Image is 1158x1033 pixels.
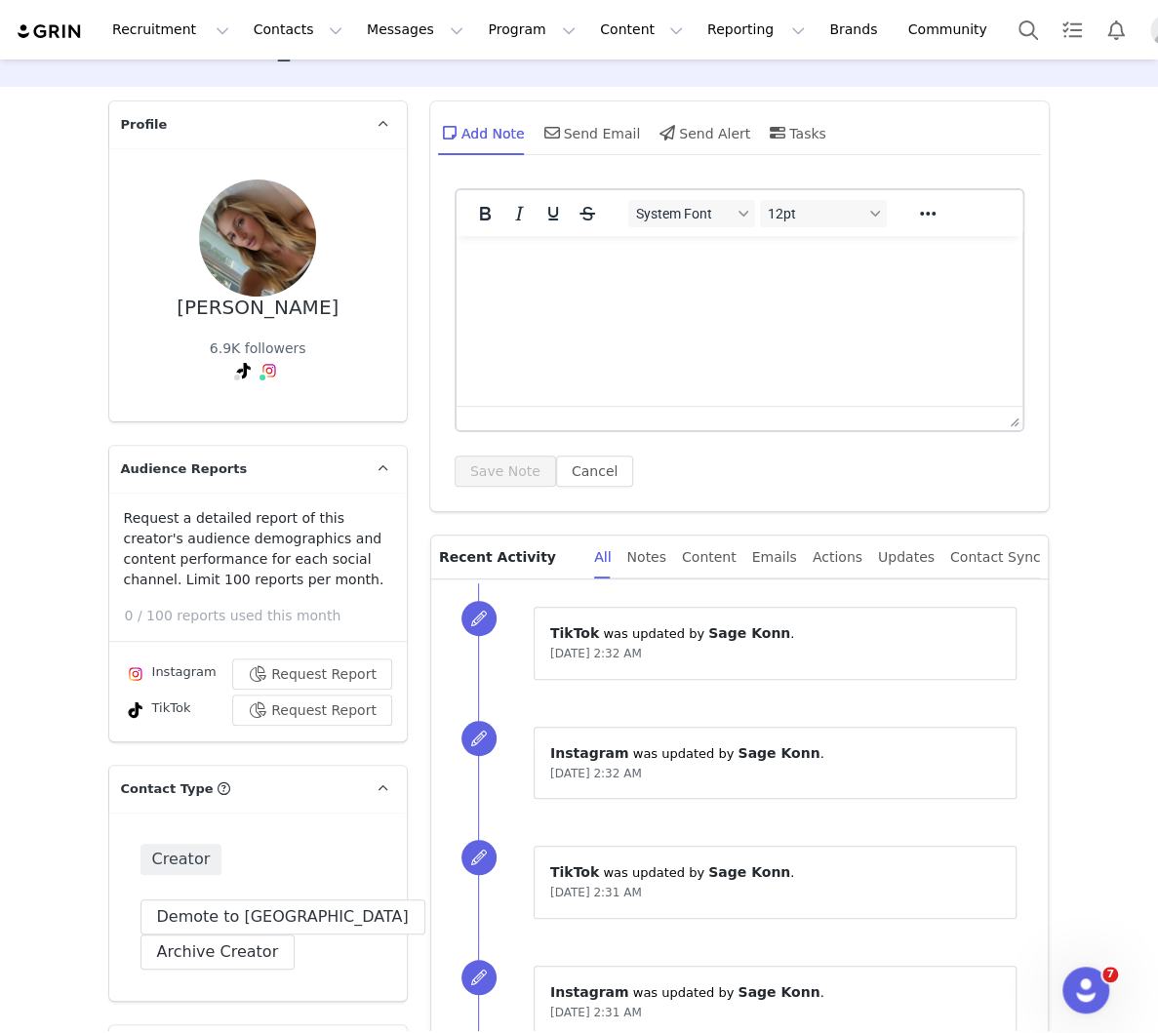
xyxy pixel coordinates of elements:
[1002,407,1022,430] div: Press the Up and Down arrow keys to resize the editor.
[468,200,501,227] button: Bold
[124,662,217,686] div: Instagram
[950,536,1041,579] div: Contact Sync
[696,8,817,52] button: Reporting
[550,886,642,899] span: [DATE] 2:31 AM
[1007,8,1050,52] button: Search
[708,864,790,880] span: Sage Konn
[813,536,862,579] div: Actions
[878,536,935,579] div: Updates
[760,200,887,227] button: Font sizes
[656,109,750,156] div: Send Alert
[556,456,633,487] button: Cancel
[242,8,354,52] button: Contacts
[752,536,797,579] div: Emails
[121,459,248,479] span: Audience Reports
[768,206,863,221] span: 12pt
[911,200,944,227] button: Reveal or hide additional toolbar items
[140,899,425,934] button: Demote to [GEOGRAPHIC_DATA]
[550,625,599,641] span: TikTok
[124,508,392,590] p: Request a detailed report of this creator's audience demographics and content performance for eac...
[550,647,642,660] span: [DATE] 2:32 AM
[1051,8,1094,52] a: Tasks
[766,109,826,156] div: Tasks
[550,984,629,1000] span: Instagram
[1062,967,1109,1013] iframe: Intercom live chat
[121,115,168,135] span: Profile
[177,297,339,319] div: [PERSON_NAME]
[210,338,306,359] div: 6.9K followers
[455,456,556,487] button: Save Note
[1102,967,1118,982] span: 7
[636,206,732,221] span: System Font
[457,236,1023,406] iframe: Rich Text Area
[232,695,392,726] button: Request Report
[588,8,695,52] button: Content
[502,200,536,227] button: Italic
[550,864,599,880] span: TikTok
[140,934,296,970] button: Archive Creator
[550,745,629,761] span: Instagram
[1095,8,1138,52] button: Notifications
[537,200,570,227] button: Underline
[16,22,84,41] img: grin logo
[128,666,143,682] img: instagram.svg
[897,8,1008,52] a: Community
[125,606,407,626] p: 0 / 100 reports used this month
[438,109,525,156] div: Add Note
[682,536,737,579] div: Content
[550,1006,642,1019] span: [DATE] 2:31 AM
[124,698,191,722] div: TikTok
[628,200,755,227] button: Fonts
[550,743,1001,764] p: ⁨ ⁩ was updated by ⁨ ⁩.
[738,745,819,761] span: Sage Konn
[121,779,214,799] span: Contact Type
[708,625,790,641] span: Sage Konn
[594,536,611,579] div: All
[818,8,895,52] a: Brands
[550,982,1001,1003] p: ⁨ ⁩ was updated by ⁨ ⁩.
[100,8,241,52] button: Recruitment
[140,844,222,875] span: Creator
[738,984,819,1000] span: Sage Konn
[550,862,1001,883] p: ⁨ ⁩ was updated by ⁨ ⁩.
[571,200,604,227] button: Strikethrough
[355,8,475,52] button: Messages
[540,109,641,156] div: Send Email
[550,767,642,780] span: [DATE] 2:32 AM
[261,363,277,378] img: instagram.svg
[476,8,587,52] button: Program
[439,536,579,578] p: Recent Activity
[232,658,392,690] button: Request Report
[626,536,665,579] div: Notes
[550,623,1001,644] p: ⁨ ⁩ was updated by ⁨ ⁩.
[199,179,316,297] img: d509c88a-0e57-4d08-a735-82d5ae017e6c.jpg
